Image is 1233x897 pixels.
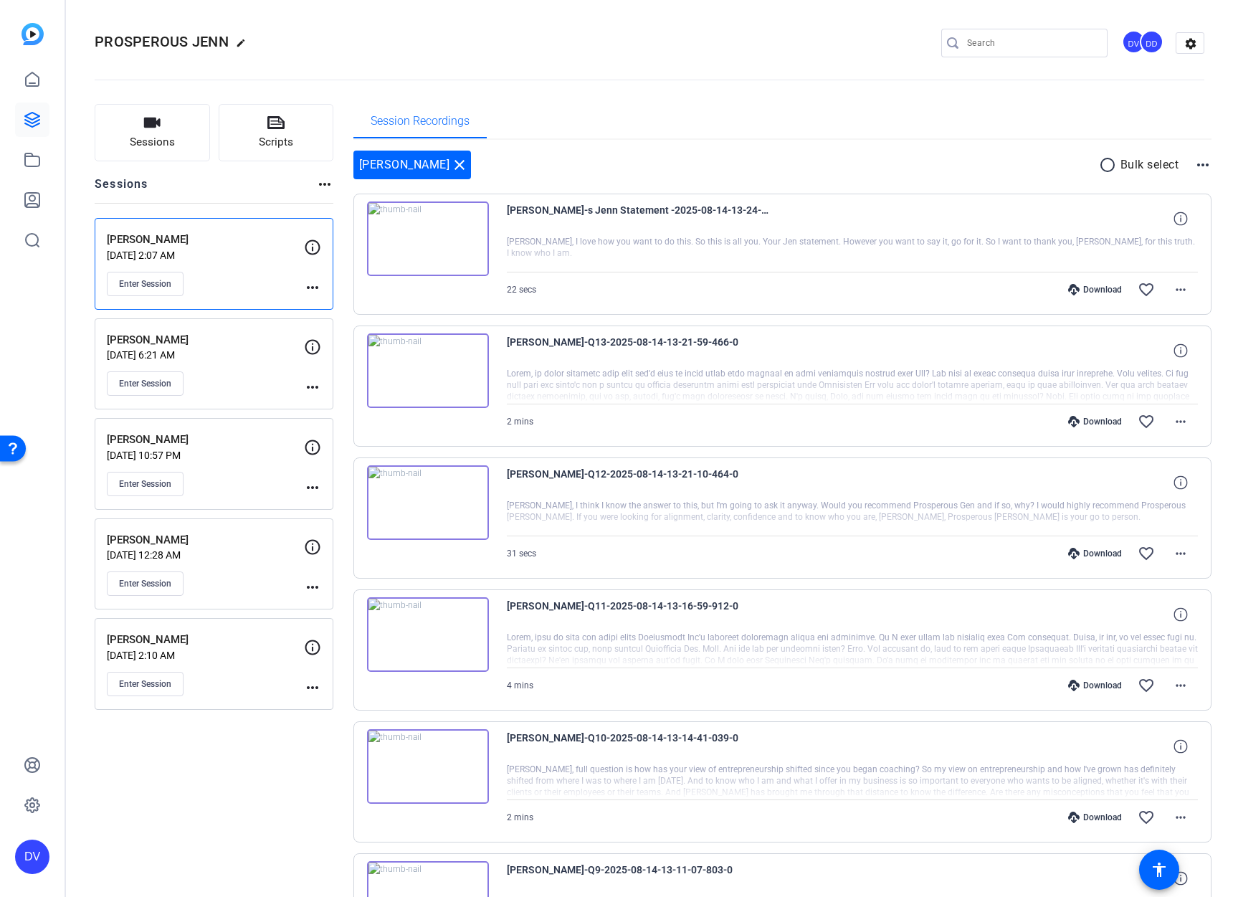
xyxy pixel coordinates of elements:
mat-icon: favorite_border [1138,809,1155,826]
span: 31 secs [507,549,536,559]
mat-icon: more_horiz [1172,413,1189,430]
span: Scripts [259,134,293,151]
button: Enter Session [107,672,184,696]
div: DD [1140,30,1163,54]
p: Bulk select [1120,156,1179,174]
mat-icon: close [451,156,468,174]
mat-icon: more_horiz [1172,545,1189,562]
span: Enter Session [119,378,171,389]
div: Download [1061,416,1129,427]
mat-icon: favorite_border [1138,545,1155,562]
div: [PERSON_NAME] [353,151,472,179]
button: Sessions [95,104,210,161]
span: 4 mins [507,680,533,690]
mat-icon: more_horiz [304,579,321,596]
button: Scripts [219,104,334,161]
span: 22 secs [507,285,536,295]
span: [PERSON_NAME]-s Jenn Statement -2025-08-14-13-24-40-370-0 [507,201,772,236]
span: Session Recordings [371,115,470,127]
mat-icon: more_horiz [304,279,321,296]
span: Sessions [130,134,175,151]
span: PROSPEROUS JENN [95,33,229,50]
button: Enter Session [107,472,184,496]
ngx-avatar: David Vogel [1122,30,1147,55]
p: [DATE] 10:57 PM [107,450,304,461]
mat-icon: more_horiz [1172,677,1189,694]
button: Enter Session [107,371,184,396]
span: [PERSON_NAME]-Q12-2025-08-14-13-21-10-464-0 [507,465,772,500]
img: thumb-nail [367,333,489,408]
p: [DATE] 6:21 AM [107,349,304,361]
span: [PERSON_NAME]-Q9-2025-08-14-13-11-07-803-0 [507,861,772,896]
h2: Sessions [95,176,148,203]
img: thumb-nail [367,201,489,276]
mat-icon: more_horiz [1194,156,1211,174]
mat-icon: radio_button_unchecked [1099,156,1120,174]
img: thumb-nail [367,597,489,672]
span: [PERSON_NAME]-Q10-2025-08-14-13-14-41-039-0 [507,729,772,764]
mat-icon: favorite_border [1138,413,1155,430]
span: 2 mins [507,812,533,822]
div: Download [1061,680,1129,691]
span: Enter Session [119,478,171,490]
p: [DATE] 2:07 AM [107,250,304,261]
p: [PERSON_NAME] [107,432,304,448]
mat-icon: more_horiz [316,176,333,193]
p: [DATE] 12:28 AM [107,549,304,561]
span: [PERSON_NAME]-Q11-2025-08-14-13-16-59-912-0 [507,597,772,632]
div: Download [1061,284,1129,295]
img: blue-gradient.svg [22,23,44,45]
p: [PERSON_NAME] [107,332,304,348]
mat-icon: more_horiz [1172,281,1189,298]
p: [PERSON_NAME] [107,532,304,549]
mat-icon: accessibility [1151,861,1168,878]
mat-icon: more_horiz [1172,809,1189,826]
mat-icon: edit [236,38,253,55]
span: Enter Session [119,278,171,290]
mat-icon: favorite_border [1138,677,1155,694]
span: Enter Session [119,578,171,589]
mat-icon: more_horiz [304,379,321,396]
mat-icon: favorite_border [1138,281,1155,298]
ngx-avatar: dave delk [1140,30,1165,55]
div: Download [1061,548,1129,559]
mat-icon: settings [1176,33,1205,54]
div: DV [15,840,49,874]
button: Enter Session [107,571,184,596]
input: Search [967,34,1096,52]
button: Enter Session [107,272,184,296]
p: [PERSON_NAME] [107,632,304,648]
img: thumb-nail [367,465,489,540]
p: [PERSON_NAME] [107,232,304,248]
p: [DATE] 2:10 AM [107,650,304,661]
img: thumb-nail [367,729,489,804]
span: [PERSON_NAME]-Q13-2025-08-14-13-21-59-466-0 [507,333,772,368]
mat-icon: more_horiz [304,679,321,696]
div: Download [1061,812,1129,823]
span: Enter Session [119,678,171,690]
mat-icon: more_horiz [304,479,321,496]
div: DV [1122,30,1146,54]
span: 2 mins [507,417,533,427]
